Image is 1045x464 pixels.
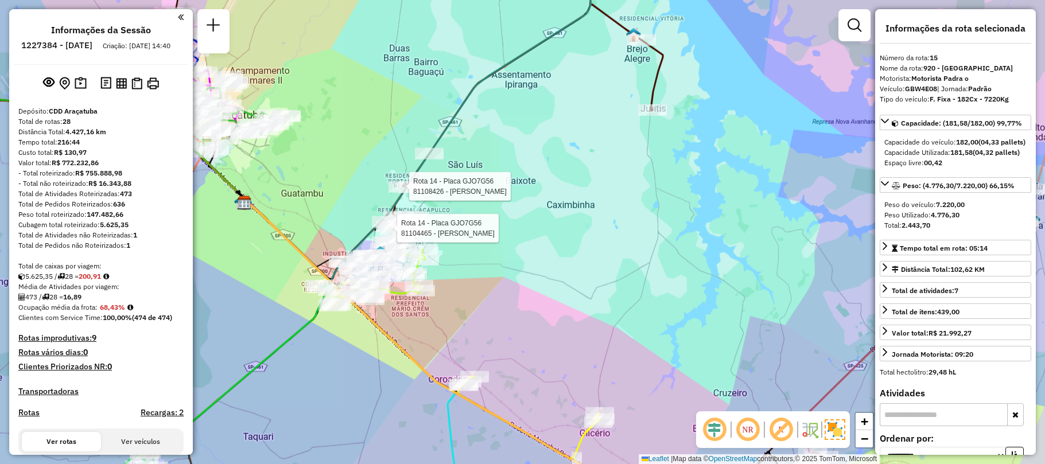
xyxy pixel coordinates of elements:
button: Logs desbloquear sessão [98,75,114,92]
span: Ocupação média da frota: [18,303,98,311]
button: Ver veículos [101,432,180,451]
div: Total de Pedidos não Roteirizados: [18,240,184,251]
a: Nova sessão e pesquisa [202,14,225,40]
div: - Total roteirizado: [18,168,184,178]
span: Clientes com Service Time: [18,313,103,322]
h6: 1227384 - [DATE] [21,40,92,50]
strong: 1 [126,241,130,249]
img: CDD Araçatuba [237,196,252,210]
strong: 920 - [GEOGRAPHIC_DATA] [923,64,1013,72]
h4: Rotas improdutivas: [18,333,184,343]
strong: Padrão [968,84,992,93]
strong: 4.776,30 [931,210,959,219]
img: BARBOSA [1025,213,1040,228]
span: | Jornada: [937,84,992,93]
strong: 7 [954,286,958,295]
strong: 7.220,00 [936,200,965,209]
div: Motorista: [880,73,1031,84]
i: Meta Caixas/viagem: 220,40 Diferença: -19,49 [103,273,109,280]
a: Tempo total em rota: 05:14 [880,240,1031,255]
strong: GBW4E08 [905,84,937,93]
div: Tempo total: [18,137,184,147]
div: Total de rotas: [18,116,184,127]
span: Peso do veículo: [884,200,965,209]
strong: 15 [930,53,938,62]
a: Total de itens:439,00 [880,303,1031,319]
strong: 28 [63,117,71,126]
i: Total de Atividades [18,294,25,301]
a: Clique aqui para minimizar o painel [178,10,184,24]
strong: 0 [107,361,112,372]
a: Distância Total:102,62 KM [880,261,1031,276]
span: Exibir rótulo [767,416,795,443]
span: Ocultar deslocamento [701,416,728,443]
div: Jornada Motorista: 09:20 [892,349,973,360]
span: 102,62 KM [950,265,985,274]
i: Total de rotas [57,273,65,280]
span: | [671,455,673,463]
strong: 29,48 hL [929,368,956,376]
strong: 216:44 [57,138,80,146]
h4: Atividades [880,388,1031,399]
strong: F. Fixa - 182Cx - 7220Kg [930,95,1009,103]
div: Map data © contributors,© 2025 TomTom, Microsoft [639,454,880,464]
a: Peso: (4.776,30/7.220,00) 66,15% [880,177,1031,193]
div: Custo total: [18,147,184,158]
strong: 4.427,16 km [65,127,106,136]
a: Rotas [18,408,40,418]
strong: 5.625,35 [100,220,129,229]
div: Total de Atividades não Roteirizadas: [18,230,184,240]
span: − [861,431,868,446]
div: Peso Utilizado: [884,210,1027,220]
button: Visualizar relatório de Roteirização [114,75,129,91]
strong: 2.443,70 [902,221,930,229]
div: Número da rota: [880,53,1031,63]
span: Total de atividades: [892,286,958,295]
strong: R$ 130,97 [54,148,87,157]
strong: 181,58 [950,148,973,157]
button: Exibir sessão original [41,74,57,92]
div: Atividade não roteirizada - COML. PROD. ALIM. RO [169,105,198,116]
h4: Transportadoras [18,387,184,396]
h4: Recargas: 2 [141,408,184,418]
div: Total de itens: [892,307,959,317]
strong: 0 [83,347,88,357]
a: Total de atividades:7 [880,282,1031,298]
strong: R$ 772.232,86 [52,158,99,167]
a: OpenStreetMap [709,455,757,463]
strong: 200,91 [79,272,101,280]
a: Zoom out [856,430,873,447]
i: Cubagem total roteirizado [18,273,25,280]
div: 473 / 28 = [18,292,184,302]
strong: 00,42 [924,158,942,167]
strong: 16,89 [63,293,81,301]
i: Total de rotas [42,294,49,301]
strong: R$ 21.992,27 [929,329,972,337]
div: Capacidade: (181,58/182,00) 99,77% [880,132,1031,173]
div: Cubagem total roteirizado: [18,220,184,230]
img: Fluxo de ruas [801,420,819,439]
div: Peso: (4.776,30/7.220,00) 66,15% [880,195,1031,235]
button: Painel de Sugestão [72,75,89,92]
div: Tipo do veículo: [880,94,1031,104]
strong: R$ 16.343,88 [88,179,131,188]
button: Imprimir Rotas [145,75,161,92]
img: 625 UDC Light Campus Universitário [234,195,249,210]
strong: (04,33 pallets) [978,138,1025,146]
a: Zoom in [856,413,873,430]
a: Leaflet [642,455,669,463]
em: Média calculada utilizando a maior ocupação (%Peso ou %Cubagem) de cada rota da sessão. Rotas cro... [127,304,133,311]
div: Valor total: [18,158,184,168]
strong: 100,00% [103,313,132,322]
div: Total de Pedidos Roteirizados: [18,199,184,209]
button: Centralizar mapa no depósito ou ponto de apoio [57,75,72,92]
div: Veículo: [880,84,1031,94]
img: BREJO ALEGRE [626,28,641,42]
a: Exibir filtros [843,14,866,37]
div: Criação: [DATE] 14:40 [98,41,175,51]
span: Tempo total em rota: 05:14 [900,244,988,252]
a: Valor total:R$ 21.992,27 [880,325,1031,340]
strong: (474 de 474) [132,313,172,322]
strong: (04,32 pallets) [973,148,1020,157]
